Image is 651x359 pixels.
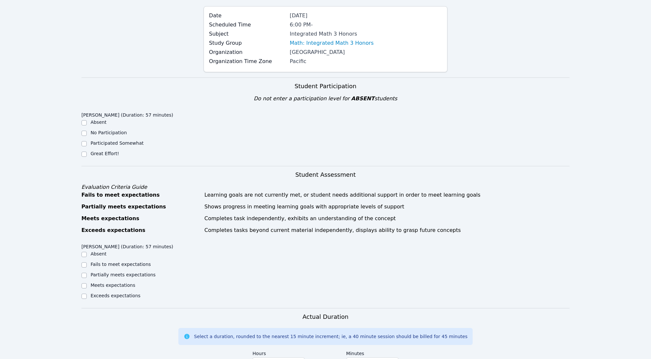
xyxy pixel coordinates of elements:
label: Organization [209,48,286,56]
div: Exceeds expectations [81,226,201,234]
label: Hours [252,348,305,357]
label: Participated Somewhat [91,140,144,146]
div: Select a duration, rounded to the nearest 15 minute increment; ie, a 40 minute session should be ... [194,333,467,340]
label: Minutes [346,348,399,357]
label: No Participation [91,130,127,135]
a: Math: Integrated Math 3 Honors [290,39,373,47]
label: Subject [209,30,286,38]
div: Integrated Math 3 Honors [290,30,442,38]
div: [GEOGRAPHIC_DATA] [290,48,442,56]
label: Date [209,12,286,20]
div: [DATE] [290,12,442,20]
label: Exceeds expectations [91,293,140,298]
h3: Student Participation [81,82,570,91]
label: Organization Time Zone [209,57,286,65]
div: Shows progress in meeting learning goals with appropriate levels of support [205,203,570,211]
div: Completes task independently, exhibits an understanding of the concept [205,215,570,222]
label: Scheduled Time [209,21,286,29]
div: Learning goals are not currently met, or student needs additional support in order to meet learni... [205,191,570,199]
label: Partially meets expectations [91,272,156,277]
div: 6:00 PM - [290,21,442,29]
h3: Student Assessment [81,170,570,179]
div: Meets expectations [81,215,201,222]
span: ABSENT [351,95,374,102]
label: Absent [91,120,107,125]
legend: [PERSON_NAME] (Duration: 57 minutes) [81,109,173,119]
div: Evaluation Criteria Guide [81,183,570,191]
div: Completes tasks beyond current material independently, displays ability to grasp future concepts [205,226,570,234]
h3: Actual Duration [302,312,348,321]
legend: [PERSON_NAME] (Duration: 57 minutes) [81,241,173,251]
div: Fails to meet expectations [81,191,201,199]
div: Pacific [290,57,442,65]
label: Study Group [209,39,286,47]
div: Partially meets expectations [81,203,201,211]
label: Absent [91,251,107,256]
label: Fails to meet expectations [91,262,151,267]
div: Do not enter a participation level for students [81,95,570,103]
label: Great Effort! [91,151,119,156]
label: Meets expectations [91,283,136,288]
